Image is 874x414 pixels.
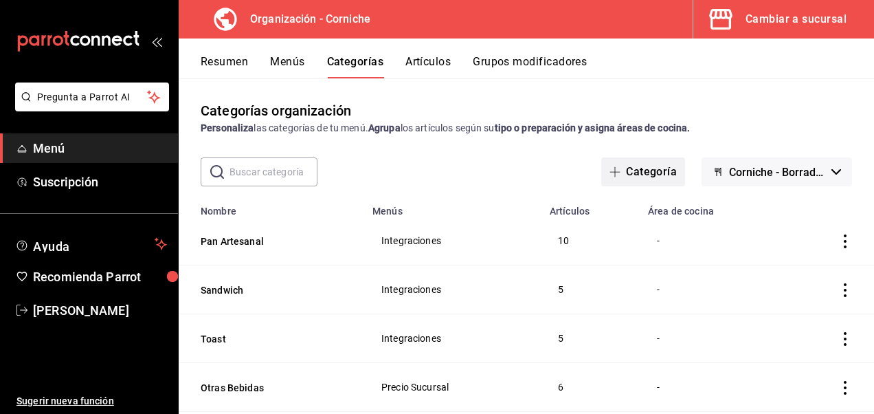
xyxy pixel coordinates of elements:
[270,55,304,78] button: Menús
[473,55,587,78] button: Grupos modificadores
[37,90,148,105] span: Pregunta a Parrot AI
[33,139,167,157] span: Menú
[656,331,767,346] div: -
[179,197,364,217] th: Nombre
[15,83,169,111] button: Pregunta a Parrot AI
[381,285,524,294] span: Integraciones
[33,173,167,191] span: Suscripción
[229,158,317,186] input: Buscar categoría
[838,235,852,248] button: actions
[495,122,691,133] strong: tipo o preparación y asigna áreas de cocina.
[541,265,640,314] td: 5
[381,334,524,343] span: Integraciones
[33,268,167,286] span: Recomienda Parrot
[838,381,852,395] button: actions
[327,55,384,78] button: Categorías
[33,301,167,320] span: [PERSON_NAME]
[201,381,338,395] button: Otras Bebidas
[838,332,852,346] button: actions
[729,166,826,179] span: Corniche - Borrador
[10,100,169,114] a: Pregunta a Parrot AI
[201,122,254,133] strong: Personaliza
[201,235,338,248] button: Pan Artesanal
[364,197,541,217] th: Menús
[239,11,370,28] h3: Organización - Corniche
[151,36,162,47] button: open_drawer_menu
[656,282,767,297] div: -
[541,363,640,412] td: 6
[201,55,874,78] div: navigation tabs
[541,197,640,217] th: Artículos
[601,157,685,186] button: Categoría
[201,100,351,121] div: Categorías organización
[405,55,451,78] button: Artículos
[656,380,767,395] div: -
[541,217,640,265] td: 10
[201,283,338,297] button: Sandwich
[201,121,852,135] div: las categorías de tu menú. los artículos según su
[201,332,338,346] button: Toast
[33,236,149,252] span: Ayuda
[201,55,248,78] button: Resumen
[838,283,852,297] button: actions
[746,10,847,29] div: Cambiar a sucursal
[541,314,640,363] td: 5
[640,197,783,217] th: Área de cocina
[381,236,524,246] span: Integraciones
[16,394,167,408] span: Sugerir nueva función
[656,233,767,248] div: -
[702,157,852,186] button: Corniche - Borrador
[381,382,524,392] span: Precio Sucursal
[368,122,401,133] strong: Agrupa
